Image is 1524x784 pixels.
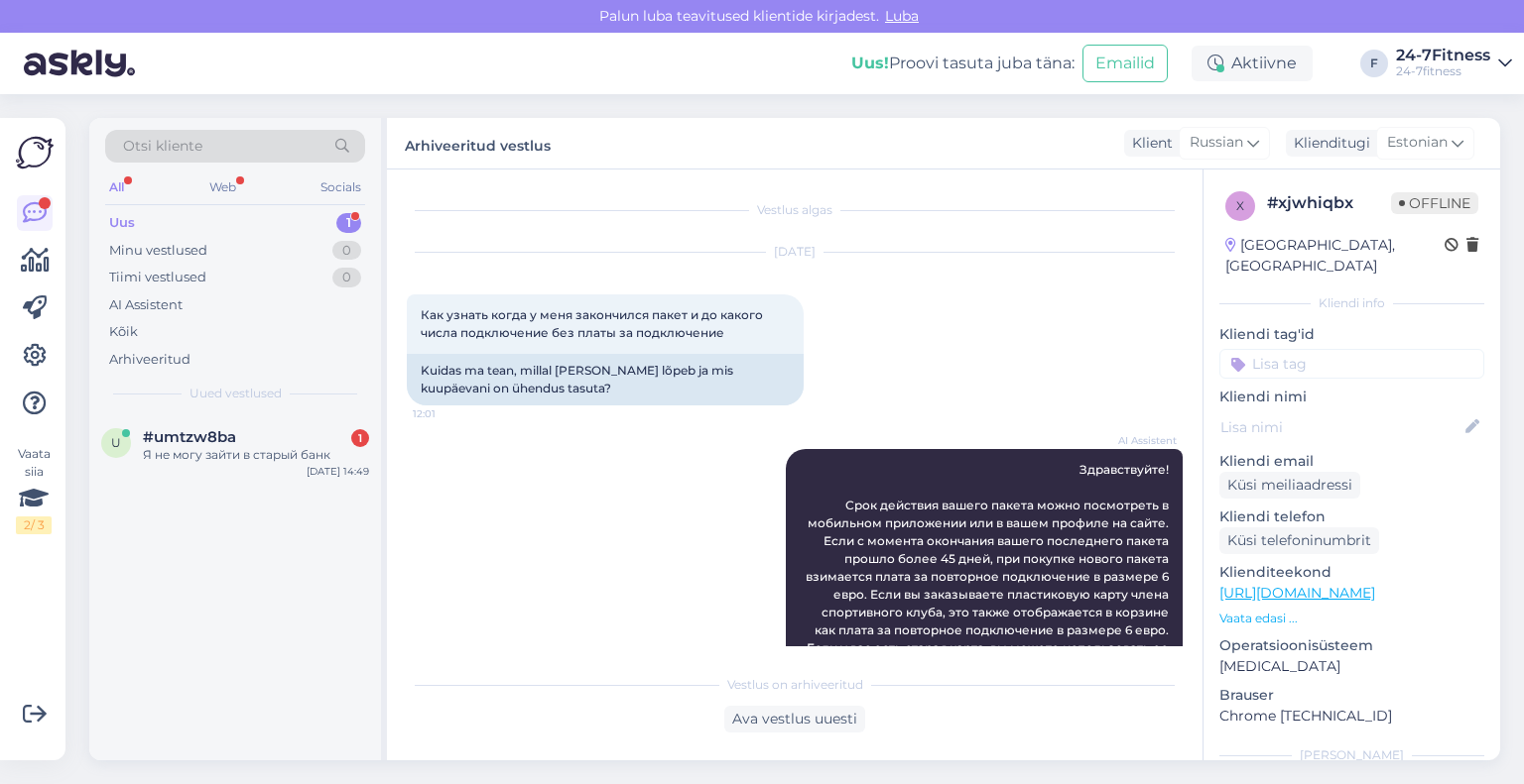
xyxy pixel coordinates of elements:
[1387,132,1448,154] span: Estonian
[16,445,52,534] div: Vaata siia
[351,429,369,447] div: 1
[143,428,236,446] span: #umtzw8ba
[1391,192,1478,214] span: Offline
[332,268,361,287] div: 0
[1219,472,1360,499] div: Küsi meiliaadressi
[1219,387,1484,407] p: Kliendi nimi
[109,322,138,342] div: Kõik
[1219,584,1375,602] a: [URL][DOMAIN_NAME]
[413,406,487,421] span: 12:01
[1220,416,1461,438] input: Lisa nimi
[407,243,1183,261] div: [DATE]
[1396,48,1512,79] a: 24-7Fitness24-7fitness
[1360,50,1388,77] div: F
[1267,191,1391,215] div: # xjwhiqbx
[109,241,207,261] div: Minu vestlused
[1236,198,1244,213] span: x
[205,174,240,200] div: Web
[16,516,52,534] div: 2 / 3
[1082,45,1168,82] button: Emailid
[16,134,54,171] img: Askly Logo
[336,213,361,233] div: 1
[879,7,925,25] span: Luba
[109,213,135,233] div: Uus
[190,385,282,402] span: Uued vestlused
[1190,132,1243,154] span: Russian
[1219,349,1484,379] input: Lisa tag
[1219,656,1484,677] p: [MEDICAL_DATA]
[806,462,1172,691] span: Здравствуйте! Срок действия вашего пакета можно посмотреть в мобильном приложении или в вашем про...
[109,350,190,370] div: Arhiveeritud
[1219,706,1484,727] p: Chrome [TECHNICAL_ID]
[1219,746,1484,764] div: [PERSON_NAME]
[727,676,863,694] span: Vestlus on arhiveeritud
[1396,63,1490,79] div: 24-7fitness
[1219,635,1484,656] p: Operatsioonisüsteem
[109,295,183,315] div: AI Assistent
[123,136,202,157] span: Otsi kliente
[1102,433,1177,448] span: AI Assistent
[1219,324,1484,345] p: Kliendi tag'id
[851,54,889,72] b: Uus!
[1219,451,1484,472] p: Kliendi email
[1219,527,1379,554] div: Küsi telefoninumbrit
[307,464,369,479] div: [DATE] 14:49
[421,307,766,340] span: Как узнать когда у меня закончился пакет и до какого числа подключение без платы за подключение
[332,241,361,261] div: 0
[1286,133,1370,154] div: Klienditugi
[1219,506,1484,527] p: Kliendi telefon
[405,130,551,157] label: Arhiveeritud vestlus
[1219,610,1484,627] p: Vaata edasi ...
[724,706,865,732] div: Ava vestlus uuesti
[1192,46,1313,81] div: Aktiivne
[1396,48,1490,63] div: 24-7Fitness
[317,174,365,200] div: Socials
[143,446,369,464] div: Я не могу зайти в старый банк
[105,174,128,200] div: All
[407,201,1183,219] div: Vestlus algas
[1219,562,1484,583] p: Klienditeekond
[111,435,121,450] span: u
[1219,685,1484,706] p: Brauser
[1225,235,1445,277] div: [GEOGRAPHIC_DATA], [GEOGRAPHIC_DATA]
[1219,294,1484,312] div: Kliendi info
[1124,133,1173,154] div: Klient
[407,354,804,405] div: Kuidas ma tean, millal [PERSON_NAME] lõpeb ja mis kuupäevani on ühendus tasuta?
[109,268,206,287] div: Tiimi vestlused
[851,52,1075,75] div: Proovi tasuta juba täna:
